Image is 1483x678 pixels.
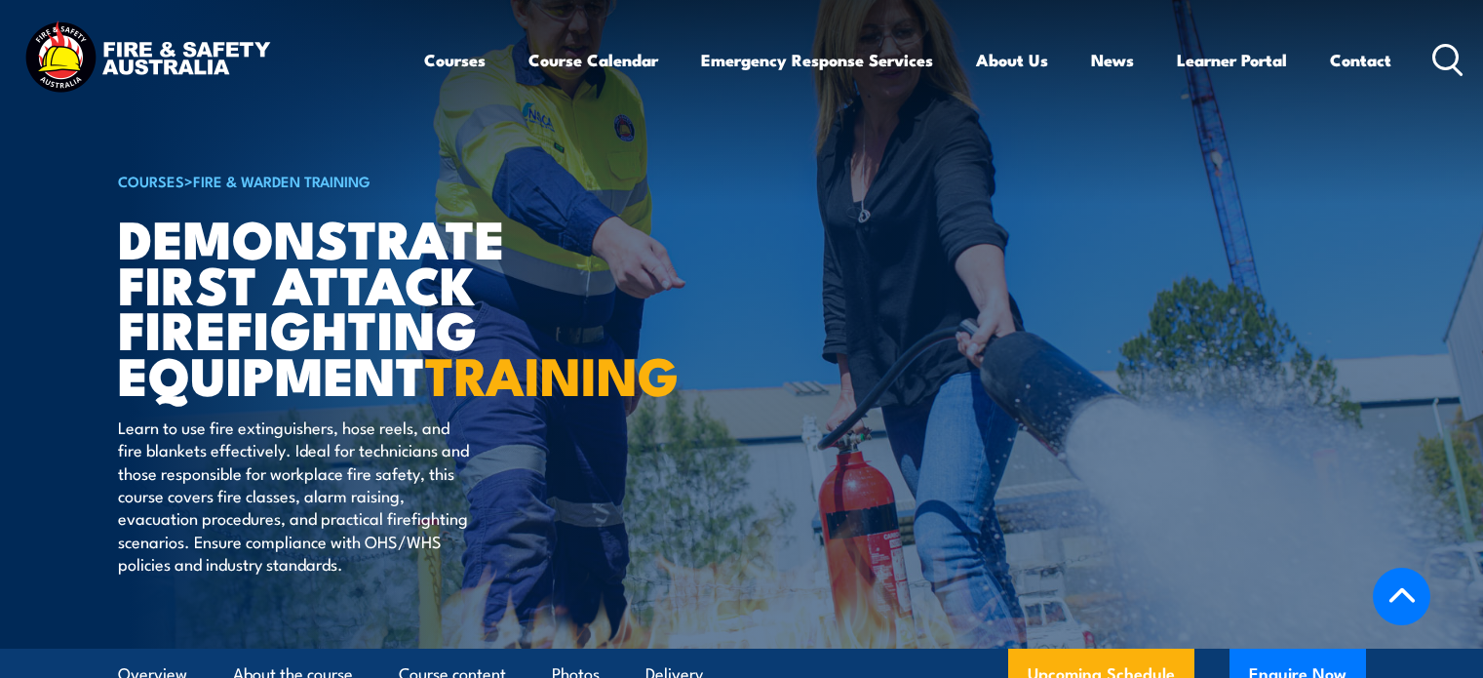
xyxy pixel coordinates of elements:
strong: TRAINING [425,333,679,414]
a: COURSES [118,170,184,191]
h6: > [118,169,600,192]
a: Fire & Warden Training [193,170,371,191]
a: Course Calendar [528,34,658,86]
a: Courses [424,34,486,86]
a: About Us [976,34,1048,86]
a: News [1091,34,1134,86]
a: Emergency Response Services [701,34,933,86]
h1: Demonstrate First Attack Firefighting Equipment [118,215,600,397]
a: Learner Portal [1177,34,1287,86]
p: Learn to use fire extinguishers, hose reels, and fire blankets effectively. Ideal for technicians... [118,416,474,576]
a: Contact [1330,34,1391,86]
